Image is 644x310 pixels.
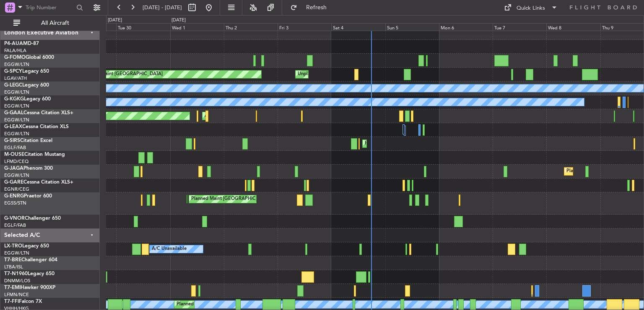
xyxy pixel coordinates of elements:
[4,152,24,157] span: M-OUSE
[4,75,27,81] a: LGAV/ATH
[4,172,29,179] a: EGGW/LTN
[4,41,23,46] span: P4-AUA
[4,69,49,74] a: G-SPCYLegacy 650
[83,68,163,81] div: Planned Maint [GEOGRAPHIC_DATA]
[4,110,23,116] span: G-GAAL
[299,5,334,11] span: Refresh
[500,1,562,14] button: Quick Links
[4,292,29,298] a: LFMN/NCE
[4,271,55,276] a: T7-N1960Legacy 650
[205,110,253,122] div: AOG Maint Dusseldorf
[4,152,65,157] a: M-OUSECitation Mustang
[331,23,385,31] div: Sat 4
[278,23,331,31] div: Fri 3
[4,200,26,206] a: EGSS/STN
[171,17,186,24] div: [DATE]
[385,23,439,31] div: Sun 5
[4,244,22,249] span: LX-TRO
[4,124,69,129] a: G-LEAXCessna Citation XLS
[4,166,23,171] span: G-JAGA
[191,193,323,205] div: Planned Maint [GEOGRAPHIC_DATA] ([GEOGRAPHIC_DATA])
[4,180,73,185] a: G-GARECessna Citation XLS+
[286,1,337,14] button: Refresh
[4,144,26,151] a: EGLF/FAB
[4,69,22,74] span: G-SPCY
[4,299,19,304] span: T7-FFI
[4,285,55,290] a: T7-EMIHawker 900XP
[4,41,39,46] a: P4-AUAMD-87
[4,264,23,270] a: LTBA/ISL
[170,23,224,31] div: Wed 1
[224,23,278,31] div: Thu 2
[4,89,29,95] a: EGGW/LTN
[4,166,53,171] a: G-JAGAPhenom 300
[4,186,29,192] a: EGNR/CEG
[4,103,29,109] a: EGGW/LTN
[4,55,26,60] span: G-FOMO
[4,61,29,68] a: EGGW/LTN
[4,138,52,143] a: G-SIRSCitation Excel
[493,23,546,31] div: Tue 7
[4,222,26,229] a: EGLF/FAB
[108,17,122,24] div: [DATE]
[4,158,29,165] a: LFMD/CEQ
[26,1,74,14] input: Trip Number
[4,285,21,290] span: T7-EMI
[4,194,24,199] span: G-ENRG
[4,250,29,256] a: EGGW/LTN
[517,4,545,13] div: Quick Links
[4,97,51,102] a: G-KGKGLegacy 600
[4,216,25,221] span: G-VNOR
[4,55,54,60] a: G-FOMOGlobal 6000
[4,124,22,129] span: G-LEAX
[4,117,29,123] a: EGGW/LTN
[4,244,49,249] a: LX-TROLegacy 650
[4,278,30,284] a: DNMM/LOS
[4,131,29,137] a: EGGW/LTN
[365,137,497,150] div: Planned Maint [GEOGRAPHIC_DATA] ([GEOGRAPHIC_DATA])
[4,216,61,221] a: G-VNORChallenger 650
[22,20,88,26] span: All Aircraft
[546,23,600,31] div: Wed 8
[4,47,26,54] a: FALA/HLA
[4,83,22,88] span: G-LEGC
[152,243,187,255] div: A/C Unavailable
[4,194,52,199] a: G-ENRGPraetor 600
[4,299,42,304] a: T7-FFIFalcon 7X
[116,23,170,31] div: Tue 30
[9,16,91,30] button: All Aircraft
[439,23,493,31] div: Mon 6
[143,4,182,11] span: [DATE] - [DATE]
[4,257,57,263] a: T7-BREChallenger 604
[4,180,23,185] span: G-GARE
[4,97,24,102] span: G-KGKG
[4,271,28,276] span: T7-N1960
[4,257,21,263] span: T7-BRE
[4,83,49,88] a: G-LEGCLegacy 600
[298,68,384,81] div: Unplanned Maint [GEOGRAPHIC_DATA]
[4,138,20,143] span: G-SIRS
[4,110,73,116] a: G-GAALCessna Citation XLS+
